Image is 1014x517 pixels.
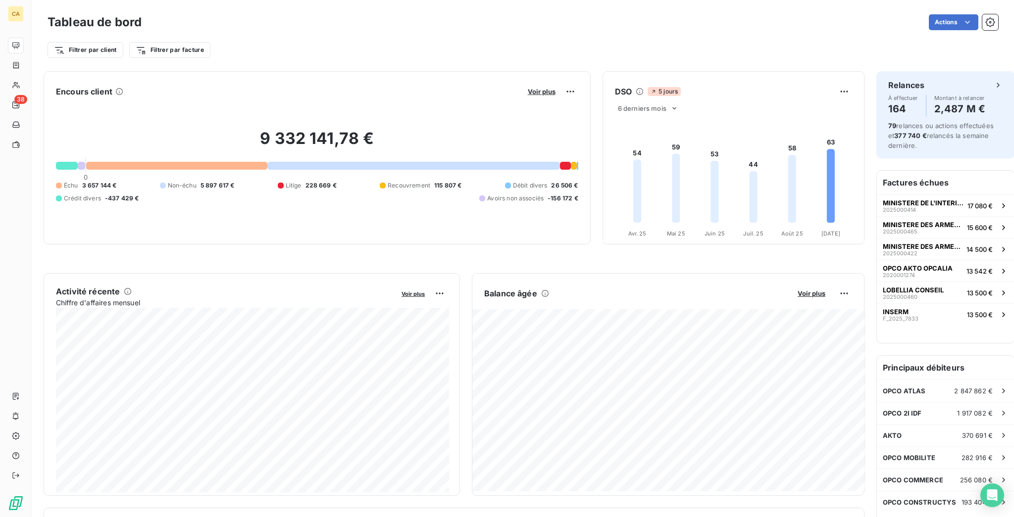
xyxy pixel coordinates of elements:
h6: DSO [615,86,632,97]
span: 370 691 € [962,431,993,439]
span: Voir plus [402,290,425,297]
span: Échu [64,181,78,190]
span: Débit divers [513,181,548,190]
span: Voir plus [798,289,825,297]
span: OPCO MOBILITE [883,454,935,462]
span: 14 500 € [966,245,993,253]
span: 15 600 € [967,224,993,232]
button: Filtrer par client [48,42,123,58]
span: -156 172 € [548,194,578,203]
span: 3 657 144 € [82,181,117,190]
span: Crédit divers [64,194,101,203]
span: Litige [286,181,302,190]
div: CA [8,6,24,22]
span: 256 080 € [960,476,993,484]
h3: Tableau de bord [48,13,142,31]
span: 377 740 € [894,132,926,140]
div: Open Intercom Messenger [980,483,1004,507]
span: OPCO ATLAS [883,387,926,395]
span: Avoirs non associés [487,194,544,203]
span: 6 derniers mois [618,104,666,112]
span: 13 542 € [966,267,993,275]
button: Actions [929,14,978,30]
tspan: Juil. 25 [743,230,763,237]
span: 228 669 € [305,181,337,190]
span: MINISTERE DE L'INTERIEUR [883,199,963,207]
h2: 9 332 141,78 € [56,129,578,158]
span: 2025000422 [883,250,917,256]
tspan: Mai 25 [666,230,685,237]
span: 5 jours [648,87,681,96]
span: 193 404 € [962,498,993,506]
span: OPCO COMMERCE [883,476,943,484]
span: 2025000414 [883,207,916,213]
span: 26 506 € [551,181,578,190]
span: OPCO AKTO OPCALIA [883,264,953,272]
button: Filtrer par facture [129,42,210,58]
span: MINISTERE DES ARMEES / CMG [883,221,963,229]
tspan: Août 25 [781,230,803,237]
span: 13 500 € [967,289,993,297]
span: Non-échu [168,181,197,190]
h6: Balance âgée [484,287,537,299]
span: À effectuer [888,95,918,101]
span: Chiffre d'affaires mensuel [56,297,395,308]
span: INSERM [883,308,909,316]
span: Recouvrement [388,181,430,190]
span: 13 500 € [967,311,993,319]
span: AKTO [883,431,902,439]
tspan: [DATE] [821,230,840,237]
h4: 2,487 M € [934,101,985,117]
span: Voir plus [528,88,556,95]
span: 2020001274 [883,272,915,278]
button: Voir plus [399,289,428,298]
span: 2 847 862 € [954,387,993,395]
tspan: Avr. 25 [628,230,646,237]
span: 38 [14,95,27,104]
span: MINISTERE DES ARMEES / CMG [883,242,963,250]
span: 2025000465 [883,229,917,235]
h6: Activité récente [56,285,120,297]
span: OPCO 2I IDF [883,409,922,417]
span: LOBELLIA CONSEIL [883,286,944,294]
span: OPCO CONSTRUCTYS [883,498,956,506]
span: 79 [888,122,896,130]
span: Montant à relancer [934,95,985,101]
span: 2025000460 [883,294,917,300]
img: Logo LeanPay [8,495,24,511]
span: 17 080 € [967,202,993,210]
span: 0 [84,173,88,181]
span: 1 917 082 € [957,409,993,417]
tspan: Juin 25 [705,230,725,237]
span: 282 916 € [962,454,993,462]
h6: Encours client [56,86,112,97]
span: 5 897 617 € [201,181,235,190]
span: -437 429 € [105,194,139,203]
h6: Relances [888,79,924,91]
span: F_2025_7833 [883,316,918,322]
button: Voir plus [525,87,558,96]
h4: 164 [888,101,918,117]
span: relances ou actions effectuées et relancés la semaine dernière. [888,122,994,149]
button: Voir plus [795,289,828,298]
span: 115 807 € [434,181,461,190]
